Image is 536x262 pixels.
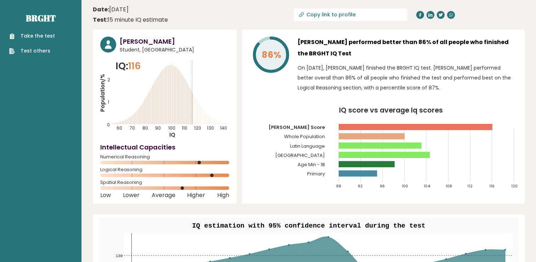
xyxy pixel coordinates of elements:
[9,47,55,55] a: Test others
[511,184,518,189] tspan: 120
[117,125,122,131] tspan: 60
[192,222,425,230] text: IQ estimation with 95% confidence interval during the test
[107,122,110,128] tspan: 0
[446,184,452,189] tspan: 108
[298,37,517,59] h3: [PERSON_NAME] performed better than 86% of all people who finished the BRGHT IQ Test
[100,194,111,197] span: Low
[26,12,56,24] a: Brght
[194,125,201,131] tspan: 120
[339,105,443,115] tspan: IQ score vs average Iq scores
[217,194,229,197] span: High
[120,37,229,46] h3: [PERSON_NAME]
[100,155,229,158] span: Numerical Reasoning
[115,59,141,73] p: IQ:
[93,5,129,14] time: [DATE]
[155,125,161,131] tspan: 90
[107,77,110,83] tspan: 2
[120,46,229,54] span: Student, [GEOGRAPHIC_DATA]
[115,253,123,258] text: 130
[142,125,148,131] tspan: 80
[128,59,141,72] span: 116
[152,194,175,197] span: Average
[93,16,108,24] b: Test:
[123,194,140,197] span: Lower
[307,170,325,177] tspan: Primary
[168,125,175,131] tspan: 100
[220,125,227,131] tspan: 140
[93,16,168,24] div: 15 minute IQ estimate
[99,74,106,112] tspan: Population/%
[489,184,495,189] tspan: 116
[336,184,341,189] tspan: 88
[275,152,325,159] tspan: [GEOGRAPHIC_DATA]
[269,124,325,131] tspan: [PERSON_NAME] Score
[9,32,55,40] a: Take the test
[187,194,205,197] span: Higher
[182,125,187,131] tspan: 110
[207,125,214,131] tspan: 130
[93,5,109,13] b: Date:
[262,49,281,61] tspan: 86%
[100,168,229,171] span: Logical Reasoning
[358,184,363,189] tspan: 92
[290,142,325,149] tspan: Latin Language
[402,184,408,189] tspan: 100
[169,131,175,139] tspan: IQ
[108,99,109,105] tspan: 1
[130,125,135,131] tspan: 70
[467,184,473,189] tspan: 112
[100,142,229,152] h4: Intellectual Capacities
[380,184,385,189] tspan: 96
[284,133,325,140] tspan: Whole Population
[298,161,325,168] tspan: Age Min - 18
[424,184,430,189] tspan: 104
[100,181,229,184] span: Spatial Reasoning
[298,63,517,93] p: On [DATE], [PERSON_NAME] finished the BRGHT IQ test. [PERSON_NAME] performed better overall than ...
